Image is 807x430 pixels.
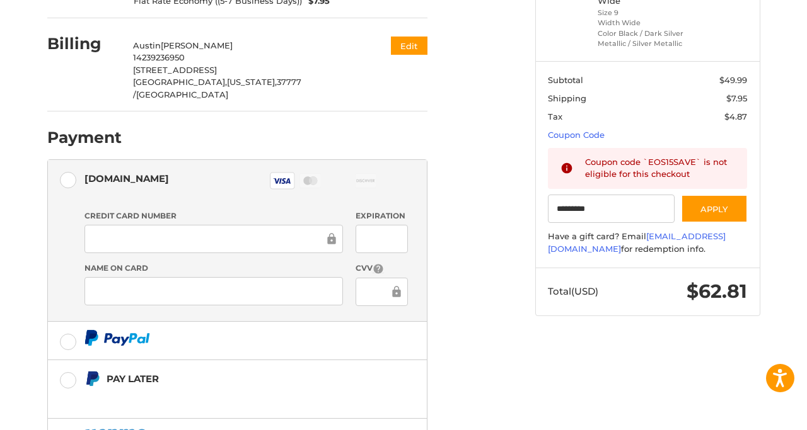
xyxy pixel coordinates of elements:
div: Pay Later [107,368,348,389]
img: Pay Later icon [84,371,100,387]
span: [US_STATE], [227,77,277,87]
label: CVV [356,263,408,274]
span: Total (USD) [548,285,598,297]
div: Have a gift card? Email for redemption info. [548,230,747,255]
div: Coupon code `EOS15SAVE` is not eligible for this checkout [585,156,735,181]
label: Expiration [356,210,408,222]
span: [PERSON_NAME] [161,40,233,50]
span: [GEOGRAPHIC_DATA] [136,89,228,99]
div: [DOMAIN_NAME] [84,168,169,189]
a: [EMAIL_ADDRESS][DOMAIN_NAME] [548,231,726,254]
span: Austin [133,40,161,50]
span: 37777 / [133,77,301,99]
iframe: PayPal Message 1 [84,392,348,403]
h2: Billing [47,34,121,54]
a: Coupon Code [548,130,605,140]
img: PayPal icon [84,330,150,346]
span: [STREET_ADDRESS] [133,65,217,75]
h2: Payment [47,128,122,147]
span: Subtotal [548,75,583,85]
span: Tax [548,111,562,122]
button: Edit [391,37,427,55]
span: Shipping [548,93,586,103]
span: 14239236950 [133,52,185,62]
span: [GEOGRAPHIC_DATA], [133,77,227,87]
label: Name on Card [84,263,343,274]
input: Gift Certificate or Coupon Code [548,195,675,223]
label: Credit Card Number [84,210,343,222]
